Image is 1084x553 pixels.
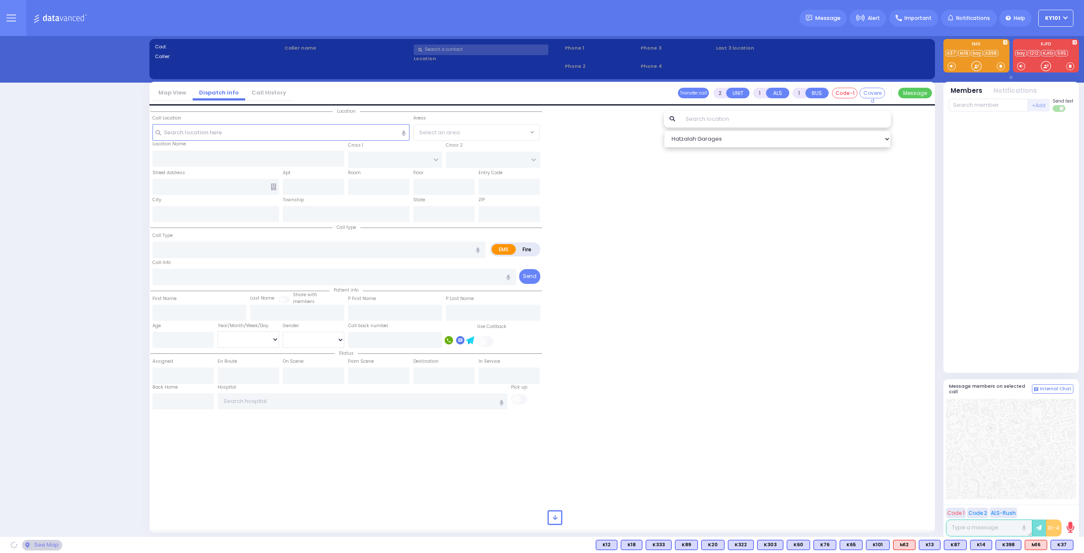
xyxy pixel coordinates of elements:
label: Cad: [155,43,282,50]
img: message.svg [806,15,812,21]
label: In Service [478,358,500,365]
label: First Name [152,295,177,302]
a: K398 [984,50,998,56]
span: Send text [1053,98,1073,104]
label: EMS [943,42,1009,48]
label: City [152,197,161,203]
a: Call History [245,89,293,97]
label: Use Callback [477,323,506,330]
div: BLS [787,540,810,550]
label: Destination [413,358,439,365]
div: K322 [728,540,754,550]
div: K87 [944,540,967,550]
div: ALS [1025,540,1047,550]
label: Call Location [152,115,181,122]
div: K89 [675,540,698,550]
div: BLS [996,540,1021,550]
span: Phone 1 [565,44,638,52]
input: Search a contact [414,44,548,55]
label: Entry Code [478,170,503,176]
span: Status [335,350,358,356]
a: Map View [152,89,193,97]
label: En Route [218,358,237,365]
span: Select an area [419,128,460,137]
a: bay [1015,50,1027,56]
button: Transfer call [678,88,709,98]
label: Back Home [152,384,178,391]
div: K18 [621,540,642,550]
a: M16 [958,50,970,56]
label: Age [152,322,161,329]
div: Year/Month/Week/Day [218,322,279,329]
label: ZIP [478,197,485,203]
div: BLS [970,540,992,550]
button: ALS-Rush [990,508,1017,518]
div: ALS [893,540,915,550]
small: Share with [293,292,317,298]
button: Code-1 [832,88,857,98]
a: Dispatch info [193,89,245,97]
label: P Last Name [446,295,474,302]
label: Pick up [511,384,527,391]
button: Message [898,88,932,98]
label: Cross 1 [348,142,363,149]
label: Turn off text [1053,104,1066,113]
span: Alert [868,14,880,22]
label: Township [283,197,304,203]
label: Gender [283,322,299,329]
button: Code 1 [946,508,966,518]
label: Caller: [155,53,282,60]
div: M16 [1025,540,1047,550]
div: K333 [646,540,672,550]
label: Last Name [250,295,274,302]
div: BLS [944,540,967,550]
button: UNIT [726,88,749,98]
div: K101 [866,540,890,550]
button: Members [951,86,982,96]
label: Street Address [152,170,185,176]
div: K13 [919,540,940,550]
button: Code 2 [967,508,988,518]
input: Search hospital [218,393,508,409]
label: Apt [283,170,290,176]
span: Internal Chat [1040,386,1071,392]
span: Call type [332,224,360,231]
div: K12 [596,540,617,550]
label: Areas [413,115,426,122]
label: Fire [515,244,539,255]
a: bay [971,50,983,56]
div: K20 [701,540,725,550]
button: Notifications [993,86,1037,96]
div: BLS [757,540,783,550]
label: KJFD [1013,42,1079,48]
label: State [413,197,425,203]
label: Caller name [285,44,411,52]
label: Floor [413,170,423,176]
span: Phone 2 [565,63,638,70]
div: K398 [996,540,1021,550]
div: K76 [813,540,836,550]
label: Location Name [152,141,186,147]
div: BLS [621,540,642,550]
span: Patient info [329,287,363,293]
label: Call Info [152,259,171,266]
div: K37 [1051,540,1073,550]
div: BLS [728,540,754,550]
div: K65 [840,540,863,550]
a: 595 [1056,50,1068,56]
span: Help [1014,14,1025,22]
div: M12 [893,540,915,550]
label: Call back number [348,322,388,329]
label: Room [348,170,361,176]
a: K37 [946,50,957,56]
label: P First Name [348,295,376,302]
img: Logo [33,13,90,23]
div: BLS [675,540,698,550]
div: See map [22,540,62,550]
div: BLS [840,540,863,550]
a: 1212 [1028,50,1040,56]
div: K14 [970,540,992,550]
span: Phone 3 [641,44,713,52]
button: KY101 [1038,10,1073,27]
div: BLS [701,540,725,550]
